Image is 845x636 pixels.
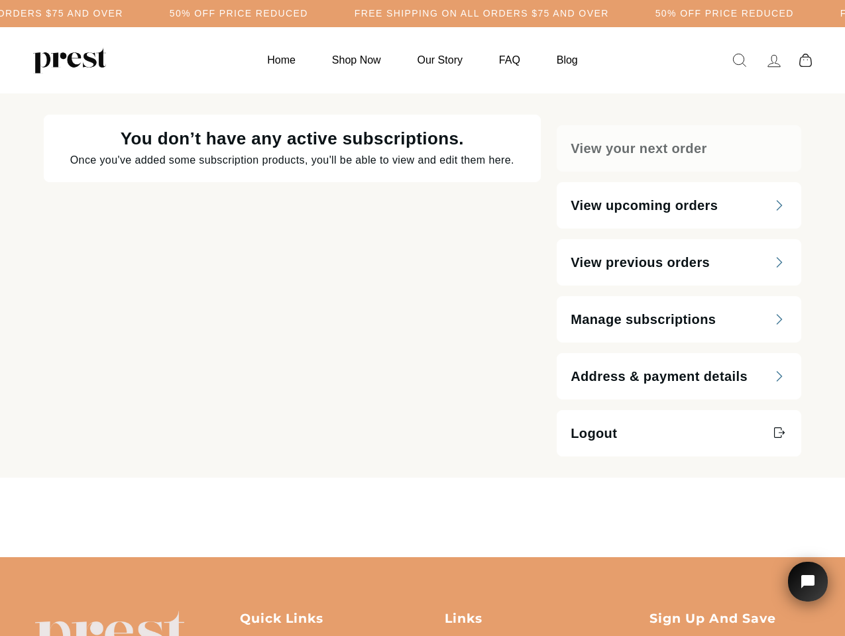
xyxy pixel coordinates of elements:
a: Logout [557,410,801,456]
a: Blog [540,47,594,73]
p: Sign up and save [649,610,811,627]
img: PREST ORGANICS [33,47,106,74]
a: Address & payment details [557,353,801,399]
h5: 50% OFF PRICE REDUCED [655,8,794,19]
span: View your next order [571,139,706,158]
h5: 50% OFF PRICE REDUCED [170,8,308,19]
iframe: Tidio Chat [771,543,845,636]
a: View upcoming orders [557,182,801,229]
p: Quick Links [240,610,401,627]
span: You don’t have any active subscriptions. [121,129,464,148]
span: Logout [571,424,617,443]
span: Address & payment details [571,367,748,386]
a: View previous orders [557,239,801,286]
p: Links [445,610,606,627]
span: Manage subscriptions [571,310,716,329]
span: Once you've added some subscription products, you'll be able to view and edit them here. [70,154,514,166]
a: View your next order [557,125,801,172]
span: View previous orders [571,253,710,272]
a: Shop Now [315,47,398,73]
ul: Primary [251,47,594,73]
span: View upcoming orders [571,196,718,215]
h5: Free Shipping on all orders $75 and over [355,8,609,19]
a: Our Story [401,47,479,73]
a: Home [251,47,312,73]
a: Manage subscriptions [557,296,801,343]
a: FAQ [482,47,537,73]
